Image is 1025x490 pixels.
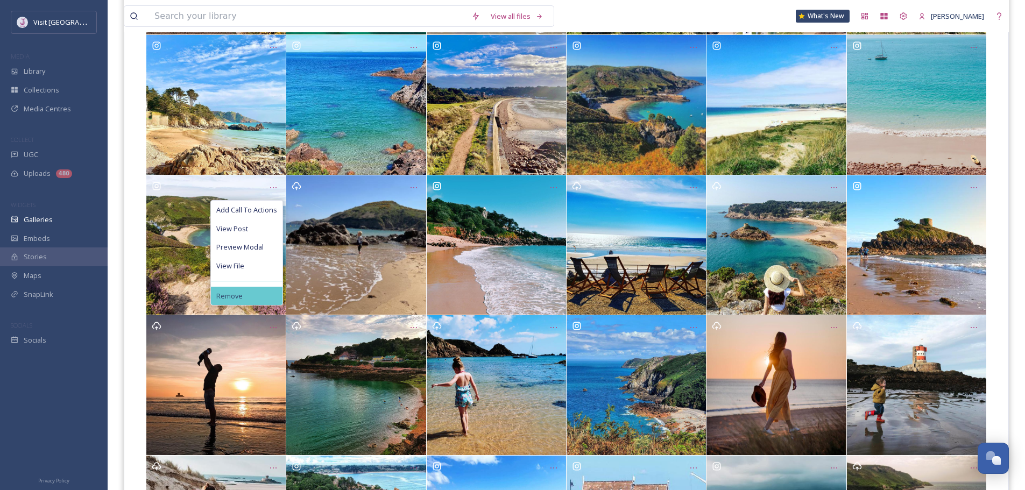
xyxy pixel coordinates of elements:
a: Opens media popup. Media description: 765c8dcd012d2beaaa3881ef487e43173feae1bb14a5567bd5d2baeadfa... [426,35,566,174]
span: Galleries [24,216,53,224]
a: Opens media popup. Media description: beadc41b794a35f1515d748b78d6f4521c71e5812d7095dc07b48ef9295... [146,175,286,315]
a: Opens media popup. Media description: 969178775d0b91d1aefdb0202d19095a2aa8063a89e543f9961793116db... [426,175,566,315]
span: Visit [GEOGRAPHIC_DATA] [33,17,117,27]
a: Opens media popup. Media description: a78ea9b99e2b415ce2ff13ee0a317b4380b6cff973231c0058f52c1a206... [146,315,286,455]
span: Uploads [24,169,51,177]
a: Opens media popup. Media description: 45b4232d05015777c105306b08b01da36380bc233c3a25ea0959ba4fbb1... [286,315,426,455]
span: COLLECT [11,136,34,144]
span: View File [216,262,244,270]
span: View Post [216,225,248,233]
a: Opens media popup. Media description: a803e25b9a7eef149a93e0c53d51ce10f5a10e784185bcdbf10c7dbc07e... [846,175,986,315]
a: Opens media popup. Media description: 7ae739fa39f6a8e88d3f1e7a58f864c2bbce8ae3b620f97d97fb0c85631... [846,315,986,455]
span: Maps [24,272,41,280]
a: Opens media popup. Media description: 96ba74b75f2bcd896643498cccffd05fc7aa263aadbbf27e4368bf41a14... [567,35,706,174]
span: Add Call To Actions [216,206,277,214]
a: Opens media popup. Media description: 638e9da2e56564c4470d88b504fffbe66dedf0c24837059b139636b1752... [146,35,286,174]
span: SOCIALS [11,321,32,329]
span: Collections [24,86,59,94]
a: [PERSON_NAME] [913,7,989,26]
span: Privacy Policy [38,477,69,484]
a: Opens media popup. Media description: df3c729b0d995e351f143b020a2dd0441d4bc6c085e221e36cf18ddf6dd... [567,315,706,455]
span: MEDIA [11,52,30,60]
a: View Post [211,219,282,238]
span: Preview Modal [216,243,264,251]
input: Search your library [149,6,466,26]
a: Privacy Policy [38,475,69,485]
span: Embeds [24,235,50,243]
span: UGC [24,151,38,159]
a: Opens media popup. Media description: 88e9d6649441d04cedff6e5bc64e19ede159edaa5ea16d987c7ed3f77c7... [846,35,986,174]
span: WIDGETS [11,201,36,209]
a: Opens media popup. Media description: 9200aca481c0188e9bf1ec4982dcd52343caa74128ff61d2ee572a2a839... [706,315,846,455]
a: Opens media popup. Media description: f57e16e338c3b9f26ba0c6b1f48fc482cda6244b6acb7490d26cad609a9... [426,315,566,455]
span: Media Centres [24,105,71,113]
span: Remove [216,292,243,300]
a: Opens media popup. Media description: 720e820d86a4b8b8374de9297b9df29c44bd6009031d8bc084173e21abc... [706,175,846,315]
span: Socials [24,336,46,344]
button: Open Chat [978,443,1009,474]
span: SnapLink [24,290,53,299]
a: Opens media popup. Media description: 110285378900f3d3114eee03d92164e0fad3d5cef49307a76592308b5b3... [706,35,846,174]
a: Opens media popup. Media description: d840bba653b929511f8b5424984582c0730c6c2e41a55cb208c2707a14b... [286,175,426,315]
div: 480 [56,169,72,178]
a: What's New [796,10,850,23]
a: Opens media popup. Media description: 7c1ebfcfbdd076cc5920b9903ae145400ed189e8b0c907c7433a0745aaa... [567,175,706,315]
span: [PERSON_NAME] [931,11,984,21]
a: Opens media popup. Media description: eb3a112b736ba057bde2f77a6d4121df23cc51273c3eff15ff0e75fc1b4... [286,35,426,174]
span: Stories [24,253,47,261]
span: Library [24,67,45,75]
a: View all files [485,7,548,26]
img: Events-Jersey-Logo.png [17,17,28,28]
